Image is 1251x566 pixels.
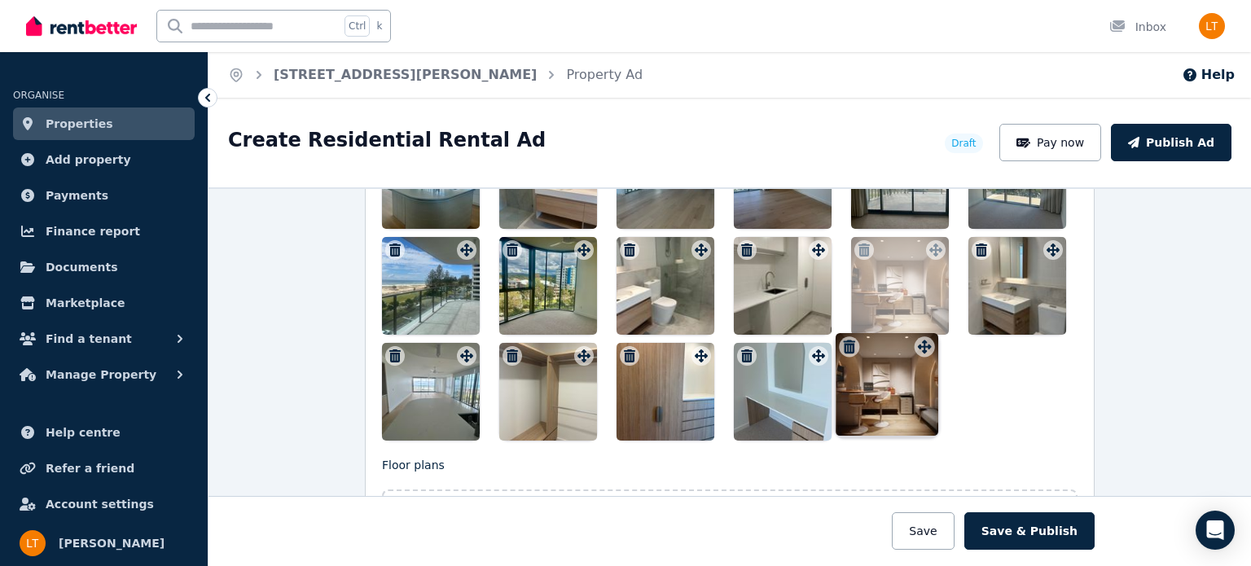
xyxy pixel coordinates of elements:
[46,114,113,134] span: Properties
[59,533,165,553] span: [PERSON_NAME]
[13,287,195,319] a: Marketplace
[13,107,195,140] a: Properties
[1199,13,1225,39] img: Leanne Taylor
[13,416,195,449] a: Help centre
[46,293,125,313] span: Marketplace
[999,124,1102,161] button: Pay now
[26,14,137,38] img: RentBetter
[46,186,108,205] span: Payments
[46,365,156,384] span: Manage Property
[228,127,546,153] h1: Create Residential Rental Ad
[46,329,132,349] span: Find a tenant
[1196,511,1235,550] div: Open Intercom Messenger
[13,179,195,212] a: Payments
[46,494,154,514] span: Account settings
[274,67,537,82] a: [STREET_ADDRESS][PERSON_NAME]
[892,512,954,550] button: Save
[46,257,118,277] span: Documents
[46,423,121,442] span: Help centre
[566,67,643,82] a: Property Ad
[382,457,1078,473] p: Floor plans
[13,90,64,101] span: ORGANISE
[345,15,370,37] span: Ctrl
[964,512,1095,550] button: Save & Publish
[1182,65,1235,85] button: Help
[13,322,195,355] button: Find a tenant
[13,488,195,520] a: Account settings
[376,20,382,33] span: k
[1111,124,1231,161] button: Publish Ad
[20,530,46,556] img: Leanne Taylor
[1109,19,1166,35] div: Inbox
[13,251,195,283] a: Documents
[951,137,976,150] span: Draft
[13,358,195,391] button: Manage Property
[46,222,140,241] span: Finance report
[208,52,662,98] nav: Breadcrumb
[13,215,195,248] a: Finance report
[13,143,195,176] a: Add property
[13,452,195,485] a: Refer a friend
[46,459,134,478] span: Refer a friend
[46,150,131,169] span: Add property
